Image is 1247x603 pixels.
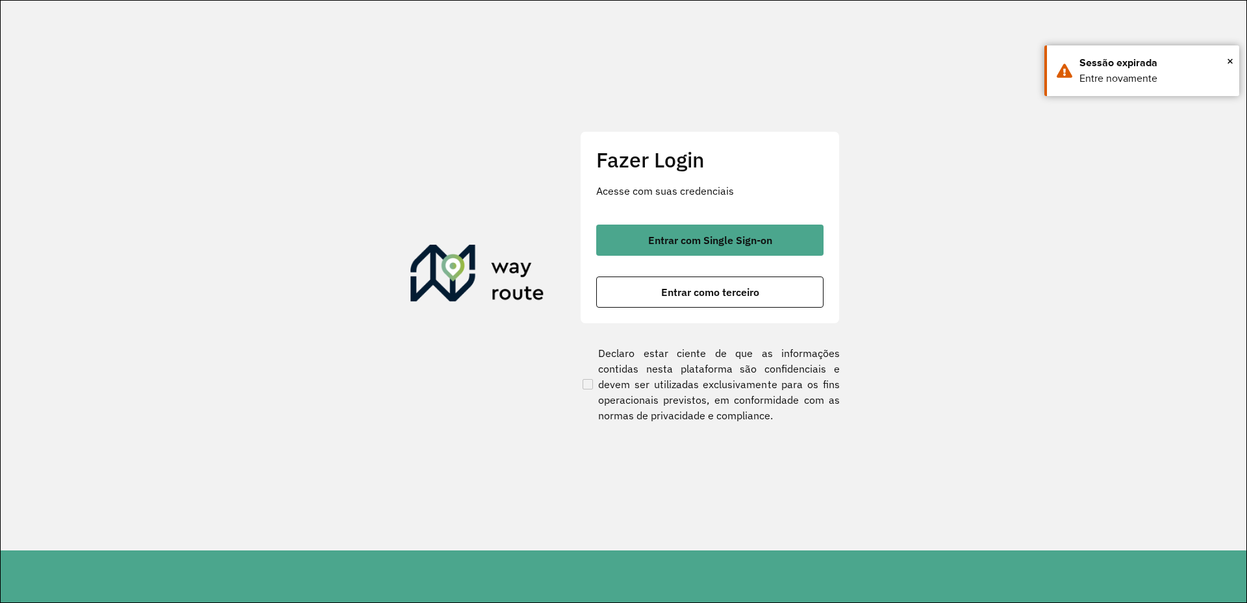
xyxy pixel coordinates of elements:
p: Acesse com suas credenciais [596,183,824,199]
button: Close [1227,51,1233,71]
button: button [596,225,824,256]
h2: Fazer Login [596,147,824,172]
img: Roteirizador AmbevTech [410,245,544,307]
span: × [1227,51,1233,71]
label: Declaro estar ciente de que as informações contidas nesta plataforma são confidenciais e devem se... [580,345,840,423]
span: Entrar como terceiro [661,287,759,297]
span: Entrar com Single Sign-on [648,235,772,245]
button: button [596,277,824,308]
div: Entre novamente [1079,71,1229,86]
div: Sessão expirada [1079,55,1229,71]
